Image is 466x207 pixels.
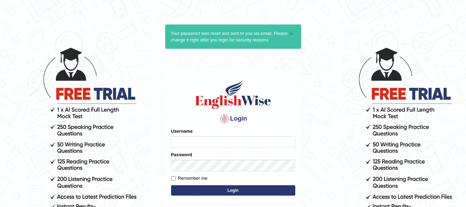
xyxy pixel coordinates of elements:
[171,113,295,124] h4: Login
[171,128,193,134] label: Username
[171,175,208,182] label: Remember me
[289,30,294,37] button: ×
[194,79,272,110] img: Logo of English Wise sign in for intelligent practice with AI
[165,25,301,49] div: Your password was reset and sent to you via email. Please change it right after you login for sec...
[171,151,192,158] label: Password
[171,176,176,181] input: Remember me
[171,185,295,196] button: Login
